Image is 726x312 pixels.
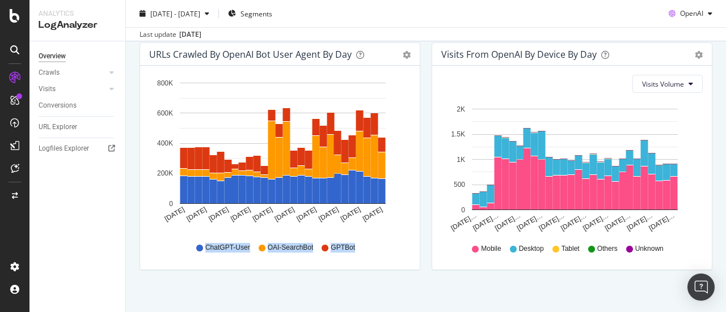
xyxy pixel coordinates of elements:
[642,79,684,89] span: Visits Volume
[441,102,699,233] svg: A chart.
[39,19,116,32] div: LogAnalyzer
[461,206,465,214] text: 0
[664,5,717,23] button: OpenAI
[39,83,106,95] a: Visits
[179,29,201,40] div: [DATE]
[39,100,117,112] a: Conversions
[339,206,362,223] text: [DATE]
[296,206,318,223] text: [DATE]
[317,206,340,223] text: [DATE]
[457,105,465,113] text: 2K
[632,75,703,93] button: Visits Volume
[562,244,580,254] span: Tablet
[39,50,66,62] div: Overview
[39,50,117,62] a: Overview
[680,8,703,18] span: OpenAI
[331,243,355,253] span: GPTBot
[687,273,715,301] div: Open Intercom Messenger
[157,170,173,178] text: 200K
[268,243,314,253] span: OAI-SearchBot
[39,67,106,79] a: Crawls
[39,121,77,133] div: URL Explorer
[149,75,407,232] svg: A chart.
[39,143,117,155] a: Logfiles Explorer
[149,49,352,60] div: URLs Crawled by OpenAI bot User Agent By Day
[273,206,296,223] text: [DATE]
[441,49,597,60] div: Visits From OpenAI By Device By Day
[150,8,200,18] span: [DATE] - [DATE]
[457,156,465,164] text: 1K
[205,243,250,253] span: ChatGPT-User
[403,51,411,59] div: gear
[240,8,272,18] span: Segments
[157,139,173,147] text: 400K
[157,79,173,87] text: 800K
[229,206,252,223] text: [DATE]
[169,200,173,208] text: 0
[454,181,465,189] text: 500
[481,244,501,254] span: Mobile
[135,5,214,23] button: [DATE] - [DATE]
[157,109,173,117] text: 600K
[361,206,384,223] text: [DATE]
[39,143,89,155] div: Logfiles Explorer
[519,244,544,254] span: Desktop
[251,206,274,223] text: [DATE]
[39,100,77,112] div: Conversions
[140,29,201,40] div: Last update
[39,67,60,79] div: Crawls
[39,9,116,19] div: Analytics
[39,121,117,133] a: URL Explorer
[163,206,186,223] text: [DATE]
[39,83,56,95] div: Visits
[695,51,703,59] div: gear
[451,130,465,138] text: 1.5K
[207,206,230,223] text: [DATE]
[185,206,208,223] text: [DATE]
[635,244,664,254] span: Unknown
[597,244,618,254] span: Others
[223,5,277,23] button: Segments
